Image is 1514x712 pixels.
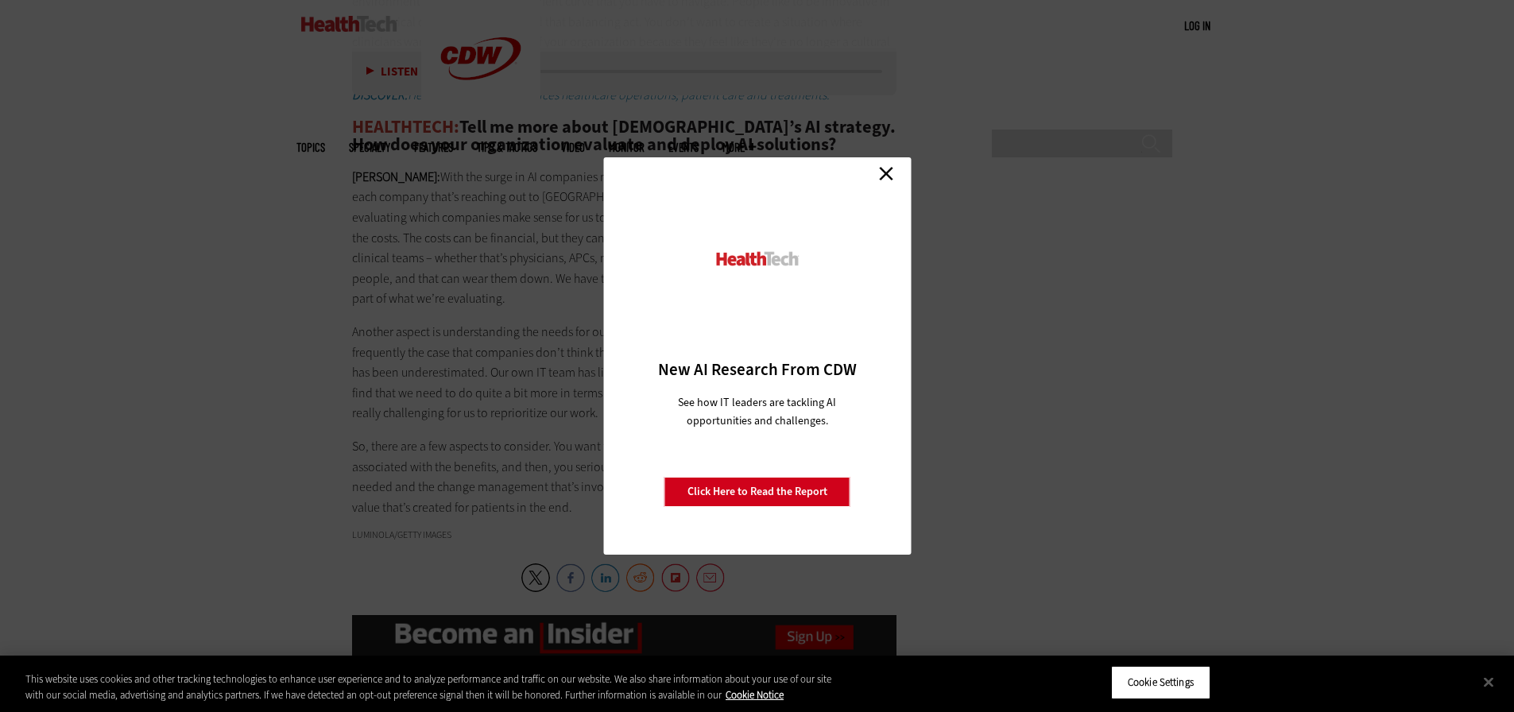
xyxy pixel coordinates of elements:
a: Close [874,161,898,185]
button: Close [1471,664,1506,699]
div: This website uses cookies and other tracking technologies to enhance user experience and to analy... [25,671,833,702]
p: See how IT leaders are tackling AI opportunities and challenges. [659,393,855,430]
img: HealthTech_0.png [714,250,800,267]
h3: New AI Research From CDW [631,358,883,381]
a: More information about your privacy [726,688,784,702]
button: Cookie Settings [1111,666,1210,699]
a: Click Here to Read the Report [664,477,850,507]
